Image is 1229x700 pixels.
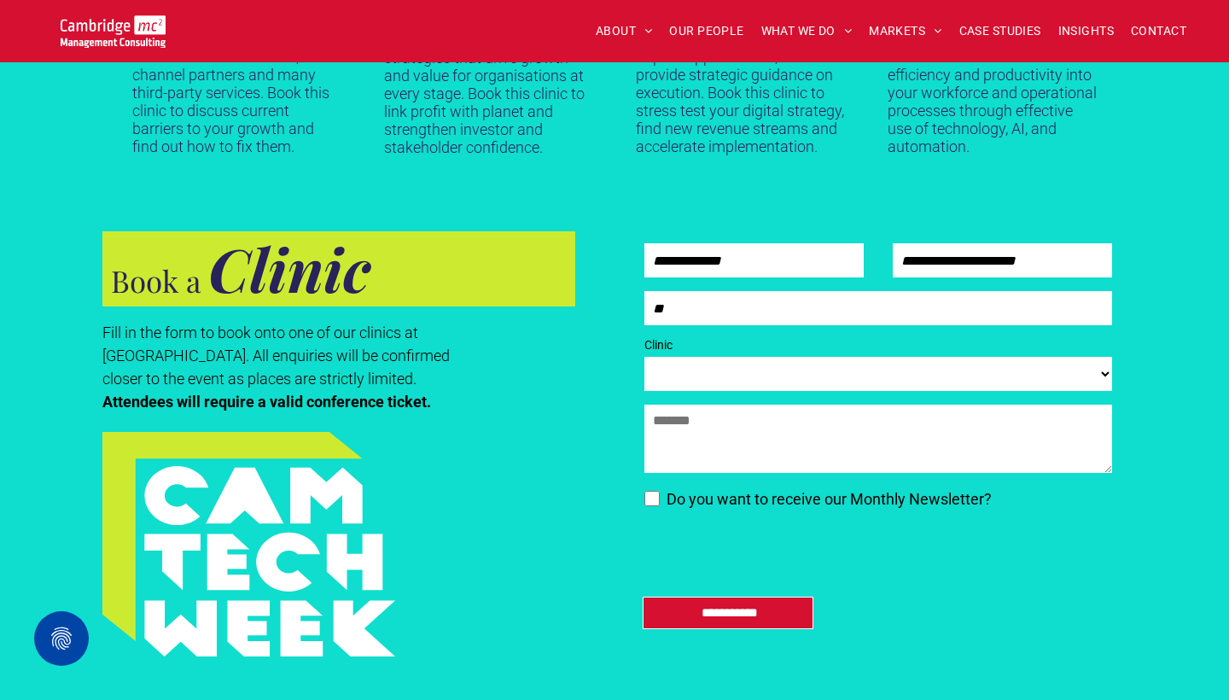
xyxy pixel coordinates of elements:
strong: Attendees will require a valid conference ticket. [102,393,431,411]
label: Clinic [644,336,1112,354]
a: CONTACT [1122,18,1195,44]
strong: Clinic [208,228,370,308]
a: OUR PEOPLE [661,18,752,44]
span: Book a [111,260,201,300]
span: Fill in the form to book onto one of our clinics at [GEOGRAPHIC_DATA]. All enquiries will be conf... [102,324,450,388]
a: INSIGHTS [1050,18,1122,44]
img: Go to Homepage [61,15,166,48]
a: MARKETS [860,18,950,44]
img: A turquoise and lime green geometric graphic with the words CAM TECH WEEK in bold white letters s... [102,432,395,657]
p: Our experts will review your digital roadmap, identify high-impact opportunities, and provide str... [636,12,845,155]
a: CASE STUDIES [951,18,1050,44]
a: Your Business Transformed | Cambridge Management Consulting [61,18,166,36]
iframe: reCAPTCHA [644,513,904,580]
a: WHAT WE DO [753,18,861,44]
input: Do you want to receive our Monthly Newsletter? sustainability [644,491,660,506]
p: We are deeply embedded in the Cambridge ecosystem, with connections to investors, channel partner... [132,12,341,155]
span: Do you want to receive our Monthly Newsletter? [667,490,992,508]
a: ABOUT [587,18,661,44]
p: Our experts offer practical, cost‑effective sustainability strategies that drive growth and value... [384,12,593,156]
p: A strategy clinic designed to turn business goals into deliverable initiatives. Drive efficiency ... [888,12,1097,155]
